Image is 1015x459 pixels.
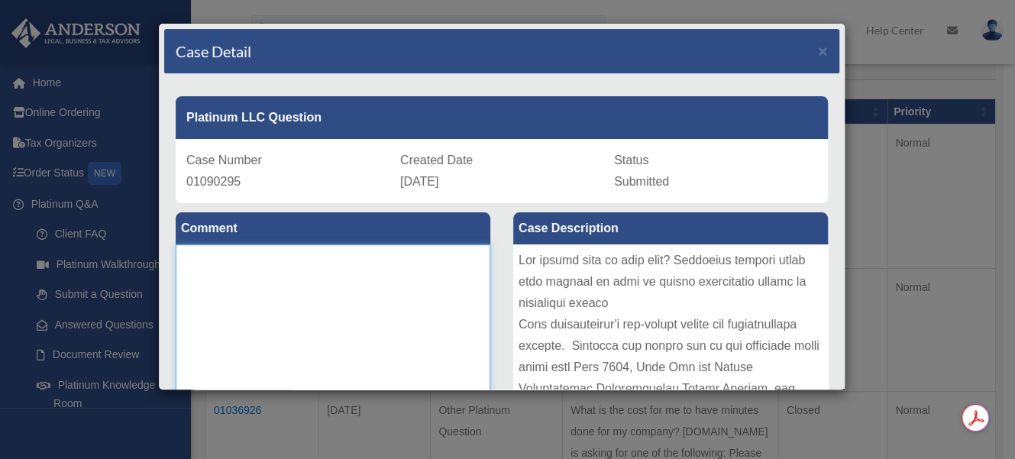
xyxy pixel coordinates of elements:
span: [DATE] [400,175,438,188]
span: × [818,42,828,60]
div: Platinum LLC Question [176,96,828,139]
span: 01090295 [186,175,241,188]
h4: Case Detail [176,40,251,62]
span: Created Date [400,154,473,166]
span: Case Number [186,154,262,166]
span: Status [614,154,648,166]
label: Comment [176,212,490,244]
label: Case Description [513,212,828,244]
span: Submitted [614,175,669,188]
button: Close [818,43,828,59]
